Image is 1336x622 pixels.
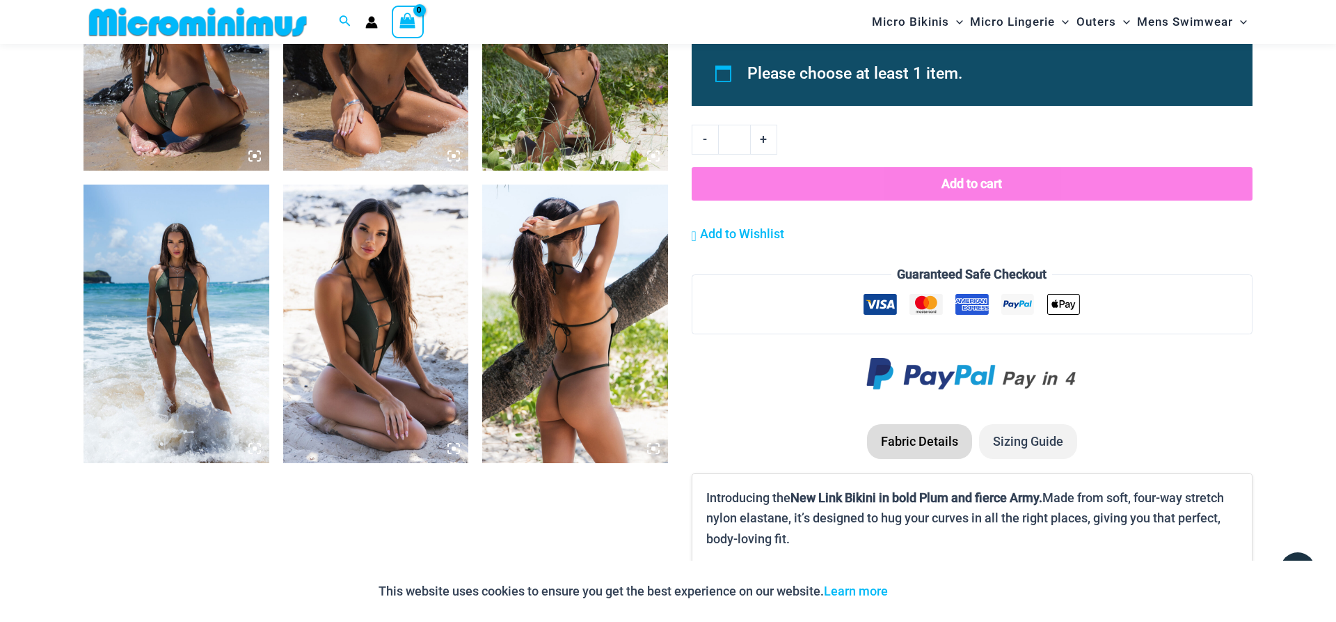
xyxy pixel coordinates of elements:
nav: Site Navigation [866,2,1252,42]
b: New Link Bikini in bold Plum and fierce Army. [790,490,1042,505]
li: Sizing Guide [979,424,1077,459]
a: Micro LingerieMenu ToggleMenu Toggle [967,4,1072,40]
a: View Shopping Cart, empty [392,6,424,38]
span: Menu Toggle [1055,4,1069,40]
img: MM SHOP LOGO FLAT [83,6,312,38]
a: Micro BikinisMenu ToggleMenu Toggle [868,4,967,40]
input: Product quantity [718,125,751,154]
span: Add to Wishlist [700,226,784,241]
span: Menu Toggle [949,4,963,40]
a: Add to Wishlist [692,224,784,244]
span: Menu Toggle [1233,4,1247,40]
span: Micro Lingerie [970,4,1055,40]
a: - [692,125,718,154]
a: Learn more [824,584,888,598]
legend: Guaranteed Safe Checkout [891,264,1052,285]
p: This website uses cookies to ensure you get the best experience on our website. [379,581,888,602]
span: Mens Swimwear [1137,4,1233,40]
a: Search icon link [339,13,351,31]
img: Link Army 8650 One Piece 12 [83,185,269,463]
span: Micro Bikinis [872,4,949,40]
img: Link Army 8650 One Piece [482,185,668,463]
span: Outers [1076,4,1116,40]
button: Add to cart [692,167,1252,201]
span: Menu Toggle [1116,4,1130,40]
a: OutersMenu ToggleMenu Toggle [1073,4,1134,40]
a: + [751,125,777,154]
img: Link Army 8650 One Piece [283,185,469,463]
li: Fabric Details [867,424,972,459]
a: Account icon link [365,16,378,29]
a: Mens SwimwearMenu ToggleMenu Toggle [1134,4,1250,40]
p: Introducing the Made from soft, four-way stretch nylon elastane, it’s designed to hug your curves... [706,488,1238,550]
li: Please choose at least 1 item. [747,58,1220,90]
button: Accept [898,575,957,608]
